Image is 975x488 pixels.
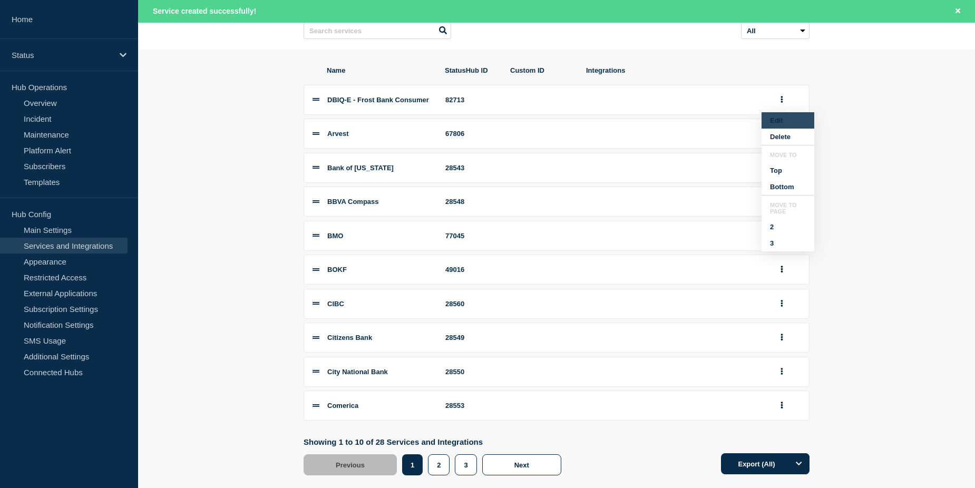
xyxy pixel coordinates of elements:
span: BMO [327,232,343,240]
span: BBVA Compass [327,198,379,206]
div: 28549 [445,334,498,341]
p: Status [12,51,113,60]
button: group actions [775,397,788,414]
div: 28553 [445,402,498,409]
span: Previous [336,461,365,469]
input: Search services [304,22,451,39]
span: Service created successfully! [153,7,256,15]
button: 1 [402,454,423,475]
button: Next [482,454,561,475]
span: BOKF [327,266,347,274]
button: Bottom [762,179,814,195]
div: 28543 [445,164,498,172]
select: Archived [741,22,810,39]
p: Showing 1 to 10 of 28 Services and Integrations [304,437,567,446]
span: Custom ID [510,66,573,74]
span: DBIQ-E - Frost Bank Consumer [327,96,429,104]
button: group actions [775,296,788,312]
button: 2 [428,454,450,475]
div: 67806 [445,130,498,138]
button: group actions [775,261,788,278]
div: 77045 [445,232,498,240]
span: Comerica [327,402,358,409]
button: Top [762,162,814,179]
button: Delete [762,129,814,145]
div: 49016 [445,266,498,274]
span: Citizens Bank [327,334,372,341]
span: CIBC [327,300,344,308]
div: 28560 [445,300,498,308]
button: group actions [775,92,788,108]
li: Move to [762,152,814,162]
span: Next [514,461,529,469]
button: Previous [304,454,397,475]
button: Close banner [951,5,964,17]
span: Integrations [586,66,763,74]
button: Export (All) [721,453,810,474]
button: 3 [762,235,814,251]
span: Name [327,66,432,74]
span: StatusHub ID [445,66,498,74]
button: 3 [455,454,476,475]
span: Bank of [US_STATE] [327,164,394,172]
span: Arvest [327,130,348,138]
button: Edit [762,112,814,129]
li: Move to page [762,202,814,219]
span: City National Bank [327,368,388,376]
div: 82713 [445,96,498,104]
button: 2 [762,219,814,235]
button: group actions [775,364,788,380]
button: Options [788,453,810,474]
button: group actions [775,329,788,346]
div: 28548 [445,198,498,206]
div: 28550 [445,368,498,376]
